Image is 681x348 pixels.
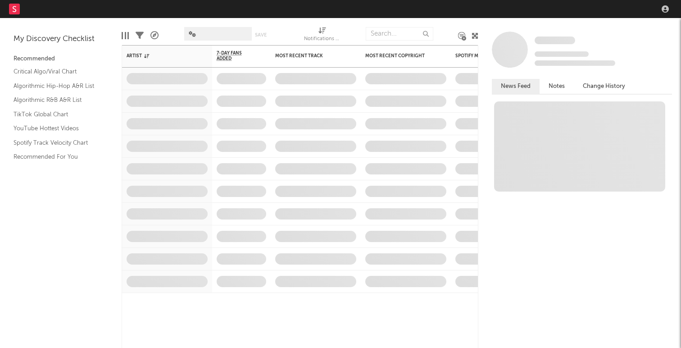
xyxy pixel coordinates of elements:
[366,27,433,41] input: Search...
[535,36,575,45] a: Some Artist
[127,53,194,59] div: Artist
[304,23,340,49] div: Notifications (Artist)
[14,110,99,119] a: TikTok Global Chart
[14,124,99,133] a: YouTube Hottest Videos
[14,152,99,162] a: Recommended For You
[455,53,523,59] div: Spotify Monthly Listeners
[217,50,253,61] span: 7-Day Fans Added
[540,79,574,94] button: Notes
[535,51,589,57] span: Tracking Since: [DATE]
[574,79,634,94] button: Change History
[255,32,267,37] button: Save
[14,95,99,105] a: Algorithmic R&B A&R List
[14,138,99,148] a: Spotify Track Velocity Chart
[14,34,108,45] div: My Discovery Checklist
[122,23,129,49] div: Edit Columns
[535,60,615,66] span: 0 fans last week
[136,23,144,49] div: Filters
[365,53,433,59] div: Most Recent Copyright
[275,53,343,59] div: Most Recent Track
[304,34,340,45] div: Notifications (Artist)
[14,81,99,91] a: Algorithmic Hip-Hop A&R List
[535,37,575,44] span: Some Artist
[14,54,108,64] div: Recommended
[150,23,159,49] div: A&R Pipeline
[14,67,99,77] a: Critical Algo/Viral Chart
[492,79,540,94] button: News Feed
